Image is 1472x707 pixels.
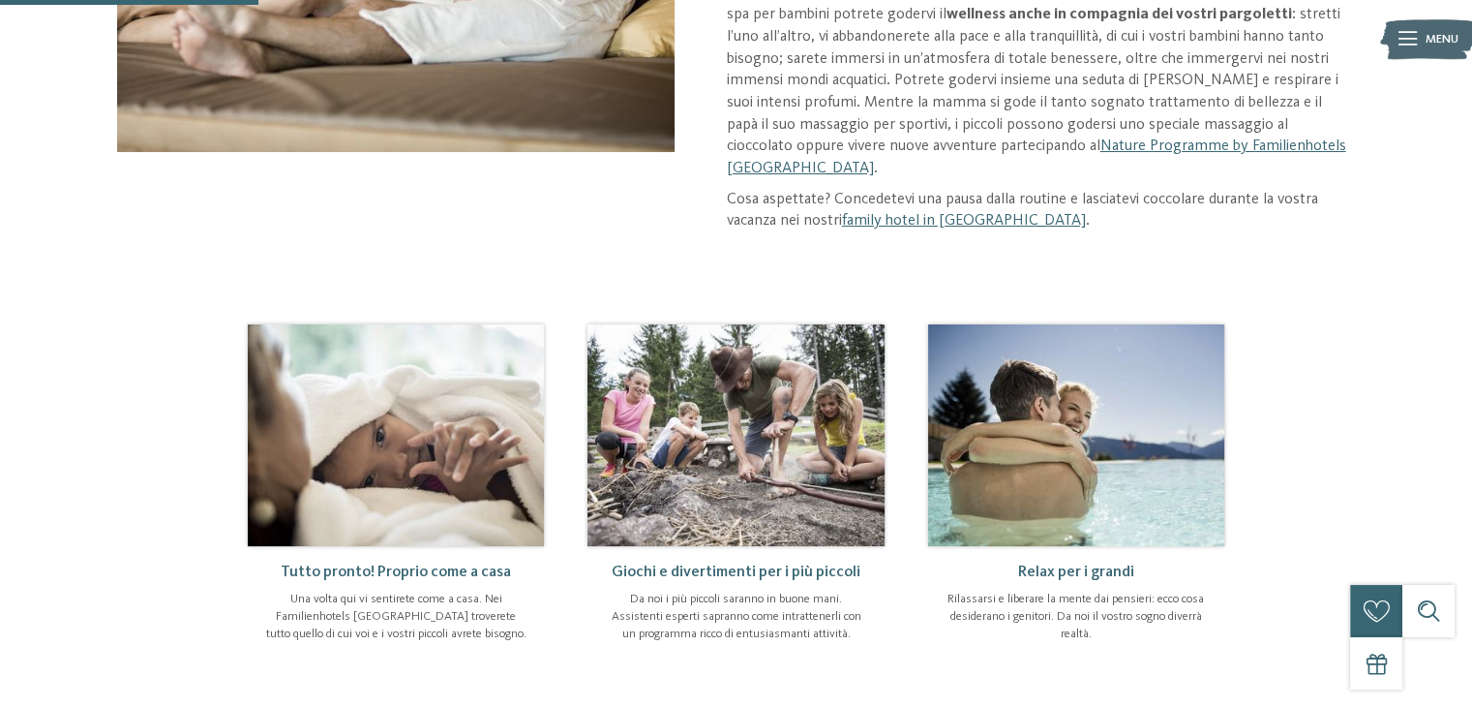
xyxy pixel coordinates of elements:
p: Una volta qui vi sentirete come a casa. Nei Familienhotels [GEOGRAPHIC_DATA] troverete tutto quel... [265,591,526,642]
p: Da noi i più piccoli saranno in buone mani. Assistenti esperti sapranno come intrattenerli con un... [605,591,866,642]
img: Hotel con spa per bambini: è tempo di coccole! [587,324,884,546]
span: Giochi e divertimenti per i più piccoli [612,565,860,580]
strong: wellness anche in compagnia dei vostri pargoletti [946,7,1292,22]
p: Cosa aspettate? Concedetevi una pausa dalla routine e lasciatevi coccolare durante la vostra vaca... [727,189,1355,232]
a: family hotel in [GEOGRAPHIC_DATA] [842,213,1086,229]
span: Relax per i grandi [1018,565,1134,580]
img: Hotel con spa per bambini: è tempo di coccole! [928,324,1224,546]
img: Hotel con spa per bambini: è tempo di coccole! [248,324,544,546]
p: Rilassarsi e liberare la mente dai pensieri: ecco cosa desiderano i genitori. Da noi il vostro so... [946,591,1207,642]
span: Tutto pronto! Proprio come a casa [281,565,511,580]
